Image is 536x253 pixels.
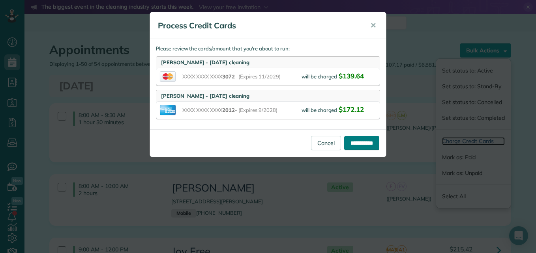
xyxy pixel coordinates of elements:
[182,106,302,114] span: XXXX XXXX XXXX - (Expires 9/2028)
[156,57,380,68] div: [PERSON_NAME] - [DATE] cleaning
[158,20,359,31] h5: Process Credit Cards
[222,107,235,113] span: 2012
[182,73,302,80] span: XXXX XXXX XXXX - (Expires 11/2029)
[156,90,380,102] div: [PERSON_NAME] - [DATE] cleaning
[150,39,386,129] div: Please review the cards/amount that you're about to run:
[302,71,377,82] div: will be charged
[222,73,235,80] span: 3072
[311,136,341,150] a: Cancel
[339,105,364,113] span: $172.12
[339,72,364,80] span: $139.64
[302,105,377,116] div: will be charged
[370,21,376,30] span: ✕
